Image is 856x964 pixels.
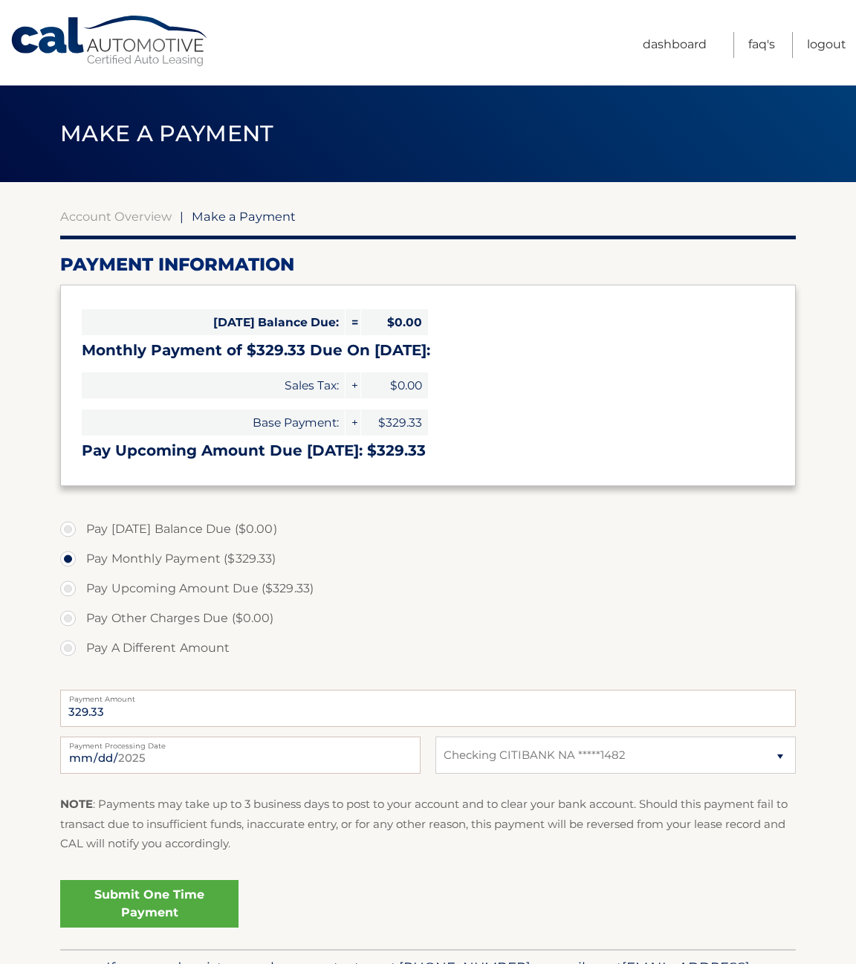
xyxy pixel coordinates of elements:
span: + [346,372,360,398]
label: Pay A Different Amount [60,633,796,663]
span: Make a Payment [192,209,296,224]
h2: Payment Information [60,253,796,276]
label: Pay Upcoming Amount Due ($329.33) [60,574,796,604]
span: Base Payment: [82,410,345,436]
a: Account Overview [60,209,172,224]
h3: Monthly Payment of $329.33 Due On [DATE]: [82,341,774,360]
strong: NOTE [60,797,93,811]
span: Make a Payment [60,120,273,147]
a: FAQ's [748,32,775,58]
label: Payment Processing Date [60,737,421,748]
a: Submit One Time Payment [60,880,239,928]
span: $329.33 [361,410,428,436]
input: Payment Amount [60,690,796,727]
label: Payment Amount [60,690,796,702]
span: $0.00 [361,372,428,398]
a: Cal Automotive [10,15,210,68]
span: = [346,309,360,335]
a: Dashboard [643,32,707,58]
span: | [180,209,184,224]
label: Pay [DATE] Balance Due ($0.00) [60,514,796,544]
span: + [346,410,360,436]
a: Logout [807,32,846,58]
h3: Pay Upcoming Amount Due [DATE]: $329.33 [82,441,774,460]
span: [DATE] Balance Due: [82,309,345,335]
label: Pay Monthly Payment ($329.33) [60,544,796,574]
label: Pay Other Charges Due ($0.00) [60,604,796,633]
input: Payment Date [60,737,421,774]
p: : Payments may take up to 3 business days to post to your account and to clear your bank account.... [60,795,796,853]
span: Sales Tax: [82,372,345,398]
span: $0.00 [361,309,428,335]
